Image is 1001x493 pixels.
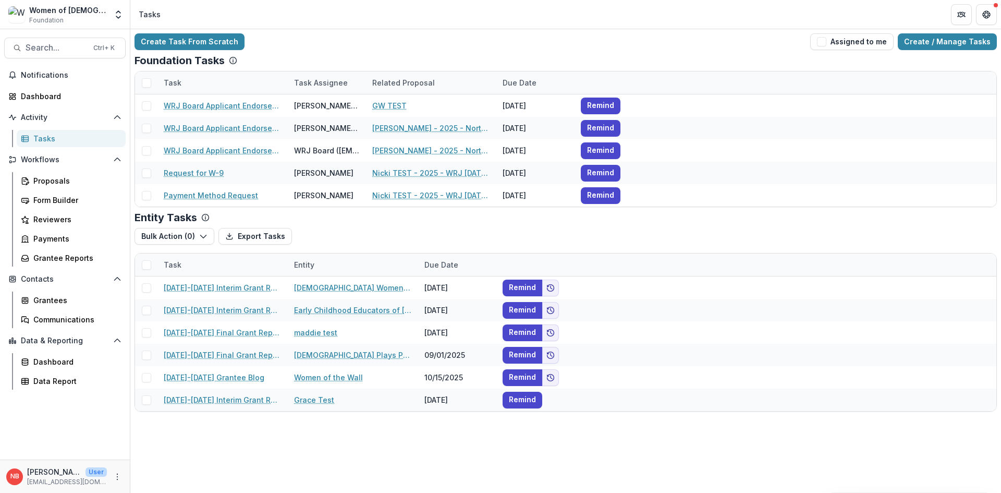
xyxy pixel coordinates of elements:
div: Grantee Reports [33,252,117,263]
button: Partners [951,4,972,25]
button: Notifications [4,67,126,83]
button: Search... [4,38,126,58]
a: [DEMOGRAPHIC_DATA] Plays Project [294,350,412,360]
a: GW TEST [372,100,407,111]
div: Task Assignee [288,77,354,88]
a: [PERSON_NAME] - 2025 - North American Board Service Application 2026 [372,145,490,156]
div: Task [157,71,288,94]
div: [DATE] [496,94,575,117]
div: [PERSON_NAME] [294,167,353,178]
div: WRJ Board ([EMAIL_ADDRESS][DOMAIN_NAME]) [294,145,360,156]
a: Women of the Wall [294,372,363,383]
button: More [111,471,124,483]
button: Remind [581,98,620,114]
a: Communications [17,311,126,328]
a: Grace Test [294,394,334,405]
div: Related Proposal [366,71,496,94]
div: Data Report [33,376,117,387]
div: Grantees [33,295,117,306]
div: [DATE] [496,139,575,162]
div: Dashboard [21,91,117,102]
a: WRJ Board Applicant Endorsement Form 2026 [164,145,282,156]
div: [DATE] [496,117,575,139]
a: [PERSON_NAME] - 2025 - North American Board Service Application 2026 [372,123,490,134]
a: Dashboard [4,88,126,105]
div: Due Date [496,71,575,94]
button: Remind [581,120,620,137]
button: Open Activity [4,109,126,126]
p: Entity Tasks [135,211,197,224]
nav: breadcrumb [135,7,165,22]
button: Remind [503,302,542,319]
button: Remind [581,187,620,204]
a: [DEMOGRAPHIC_DATA] Women's Archive [294,282,412,293]
button: Remind [581,142,620,159]
button: Add to friends [542,324,559,341]
a: Early Childhood Educators of [DEMOGRAPHIC_DATA] [294,305,412,316]
div: Due Date [418,254,496,276]
div: Reviewers [33,214,117,225]
button: Open Contacts [4,271,126,287]
button: Add to friends [542,280,559,296]
a: Data Report [17,372,126,390]
div: [DATE] [418,276,496,299]
div: [PERSON_NAME] [294,190,353,201]
a: Nicki TEST - 2025 - WRJ [DATE]-[DATE] YES Fund Application [372,190,490,201]
button: Remind [503,392,542,408]
div: 09/01/2025 [418,344,496,366]
button: Remind [581,165,620,182]
span: Workflows [21,155,109,164]
span: Activity [21,113,109,122]
a: [DATE]-[DATE] Interim Grant Report [164,394,282,405]
div: [DATE] [418,321,496,344]
div: Proposals [33,175,117,186]
div: Entity [288,254,418,276]
div: Task [157,254,288,276]
p: User [86,467,107,477]
a: Form Builder [17,191,126,209]
div: Task Assignee [288,71,366,94]
a: Payment Method Request [164,190,258,201]
a: Proposals [17,172,126,189]
a: [DATE]-[DATE] Interim Grant Report [164,305,282,316]
div: Task [157,77,188,88]
a: [DATE]-[DATE] Final Grant Report [164,327,282,338]
a: maddie test [294,327,337,338]
div: Women of [DEMOGRAPHIC_DATA] [29,5,107,16]
div: [PERSON_NAME] ([EMAIL_ADDRESS][DOMAIN_NAME]) [294,123,360,134]
div: Payments [33,233,117,244]
a: [DATE]-[DATE] Grantee Blog [164,372,264,383]
div: Form Builder [33,195,117,206]
div: Entity [288,259,321,270]
div: 10/15/2025 [418,366,496,389]
button: Open entity switcher [111,4,126,25]
div: Tasks [33,133,117,144]
a: Nicki TEST - 2025 - WRJ [DATE]-[DATE] YES Fund Application [372,167,490,178]
button: Bulk Action (0) [135,228,214,245]
span: Contacts [21,275,109,284]
a: Tasks [17,130,126,147]
button: Export Tasks [218,228,292,245]
button: Open Workflows [4,151,126,168]
a: WRJ Board Applicant Endorsement Form 2026 [164,123,282,134]
span: Foundation [29,16,64,25]
button: Remind [503,347,542,364]
div: Due Date [496,77,543,88]
div: Due Date [418,259,465,270]
a: Grantees [17,292,126,309]
a: Dashboard [17,353,126,370]
p: Foundation Tasks [135,54,225,67]
div: [DATE] [418,389,496,411]
button: Add to friends [542,347,559,364]
div: Nicki Braun [10,473,19,480]
a: WRJ Board Applicant Endorsement Form 2026 [164,100,282,111]
div: [DATE] [418,299,496,321]
span: Notifications [21,71,121,80]
span: Data & Reporting [21,336,109,345]
div: Related Proposal [366,77,441,88]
